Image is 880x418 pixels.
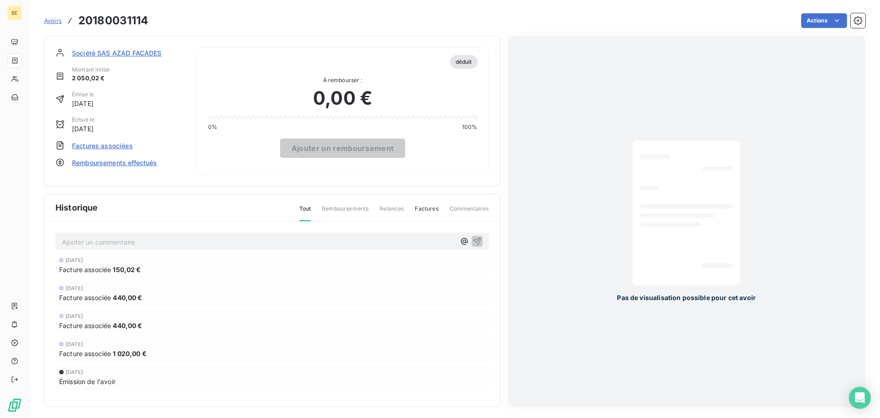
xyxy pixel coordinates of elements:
[44,17,62,24] span: Avoirs
[55,201,98,214] span: Historique
[59,349,111,358] span: Facture associée
[66,257,83,263] span: [DATE]
[7,6,22,20] div: BE
[208,123,217,131] span: 0%
[66,285,83,291] span: [DATE]
[280,139,406,158] button: Ajouter un remboursement
[72,90,94,99] span: Émise le
[72,99,94,108] span: [DATE]
[415,205,438,220] span: Factures
[462,123,478,131] span: 100%
[72,66,110,74] span: Montant initial
[72,48,162,58] span: Société SAS AZAD FACADES
[801,13,847,28] button: Actions
[72,124,94,134] span: [DATE]
[450,205,489,220] span: Commentaires
[59,293,111,302] span: Facture associée
[322,205,368,220] span: Remboursements
[72,74,110,83] span: 2 050,02 €
[72,116,94,124] span: Échue le
[66,341,83,347] span: [DATE]
[78,12,148,29] h3: 20180031114
[66,369,83,375] span: [DATE]
[113,349,147,358] span: 1 020,00 €
[59,265,111,274] span: Facture associée
[113,265,141,274] span: 150,02 €
[313,84,372,112] span: 0,00 €
[72,158,157,167] span: Remboursements effectués
[849,387,871,409] div: Open Intercom Messenger
[299,205,311,221] span: Tout
[450,55,478,69] span: déduit
[7,398,22,412] img: Logo LeanPay
[208,76,478,84] span: À rembourser :
[72,141,133,150] span: Factures associées
[617,293,756,302] span: Pas de visualisation possible pour cet avoir
[66,313,83,319] span: [DATE]
[113,321,142,330] span: 440,00 €
[59,321,111,330] span: Facture associée
[379,205,404,220] span: Relances
[44,16,62,25] a: Avoirs
[113,293,142,302] span: 440,00 €
[59,377,115,386] span: Émission de l'avoir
